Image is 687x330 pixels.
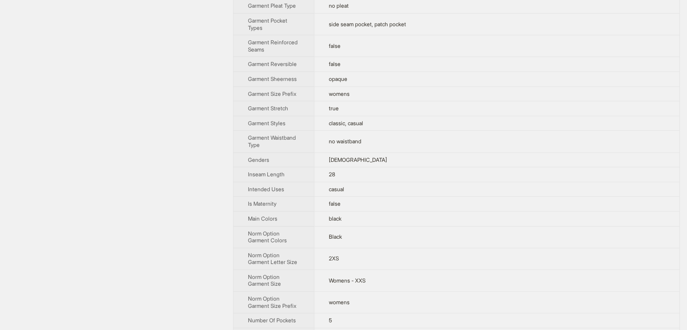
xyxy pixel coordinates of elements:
span: womens [329,90,350,97]
span: false [329,200,341,207]
span: Genders [248,156,269,163]
span: classic, casual [329,120,363,127]
span: Garment Size Prefix [248,90,296,97]
span: 2XS [329,255,339,262]
span: casual [329,186,344,193]
span: 5 [329,317,332,324]
span: Garment Reinforced Seams [248,39,298,53]
span: no waistband [329,138,361,145]
span: Main Colors [248,215,277,222]
span: Number Of Pockets [248,317,296,324]
span: black [329,215,341,222]
span: Inseam Length [248,171,285,178]
span: Black [329,233,342,240]
span: Norm Option Garment Colors [248,230,287,244]
span: Garment Pocket Types [248,17,287,31]
span: Garment Waistband Type [248,134,296,148]
span: side seam pocket, patch pocket [329,21,406,28]
span: Garment Stretch [248,105,288,112]
span: opaque [329,75,347,82]
span: Garment Pleat Type [248,2,296,9]
span: Garment Sheerness [248,75,297,82]
span: true [329,105,339,112]
span: [DEMOGRAPHIC_DATA] [329,156,387,163]
span: Norm Option Garment Letter Size [248,252,297,266]
span: Is Maternity [248,200,276,207]
span: 28 [329,171,335,178]
span: no pleat [329,2,349,9]
span: Intended Uses [248,186,284,193]
span: womens [329,299,350,306]
span: Norm Option Garment Size Prefix [248,295,296,309]
span: Garment Reversible [248,61,297,67]
span: Garment Styles [248,120,285,127]
span: Norm Option Garment Size [248,273,281,288]
span: false [329,61,341,67]
span: false [329,42,341,49]
span: Womens - XXS [329,277,365,284]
